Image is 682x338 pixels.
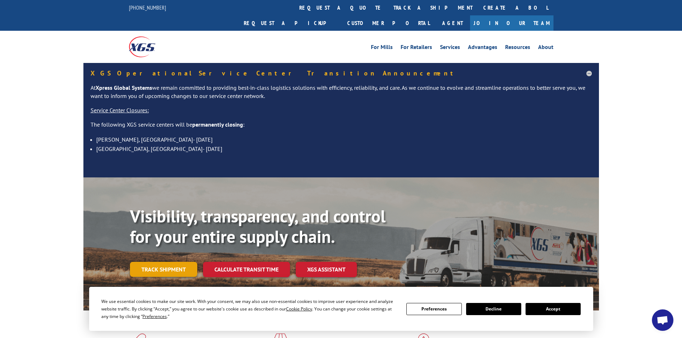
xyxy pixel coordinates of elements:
p: At we remain committed to providing best-in-class logistics solutions with efficiency, reliabilit... [91,84,592,107]
h5: XGS Operational Service Center Transition Announcement [91,70,592,77]
a: Advantages [468,44,497,52]
strong: Xpress Global Systems [96,84,152,91]
button: Decline [466,303,521,315]
a: About [538,44,553,52]
span: Preferences [142,313,167,319]
li: [GEOGRAPHIC_DATA], [GEOGRAPHIC_DATA]- [DATE] [96,144,592,153]
a: [PHONE_NUMBER] [129,4,166,11]
u: Service Center Closures: [91,107,149,114]
a: Services [440,44,460,52]
a: Agent [435,15,470,31]
li: [PERSON_NAME], [GEOGRAPHIC_DATA]- [DATE] [96,135,592,144]
div: Cookie Consent Prompt [89,287,593,331]
button: Preferences [406,303,461,315]
strong: permanently closing [192,121,243,128]
a: Track shipment [130,262,197,277]
a: For Retailers [401,44,432,52]
div: We use essential cookies to make our site work. With your consent, we may also use non-essential ... [101,298,398,320]
b: Visibility, transparency, and control for your entire supply chain. [130,205,386,248]
a: Join Our Team [470,15,553,31]
a: XGS ASSISTANT [296,262,357,277]
a: For Mills [371,44,393,52]
button: Accept [526,303,581,315]
a: Customer Portal [342,15,435,31]
a: Resources [505,44,530,52]
p: The following XGS service centers will be : [91,121,592,135]
a: Open chat [652,309,673,331]
span: Cookie Policy [286,306,312,312]
a: Calculate transit time [203,262,290,277]
a: Request a pickup [238,15,342,31]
